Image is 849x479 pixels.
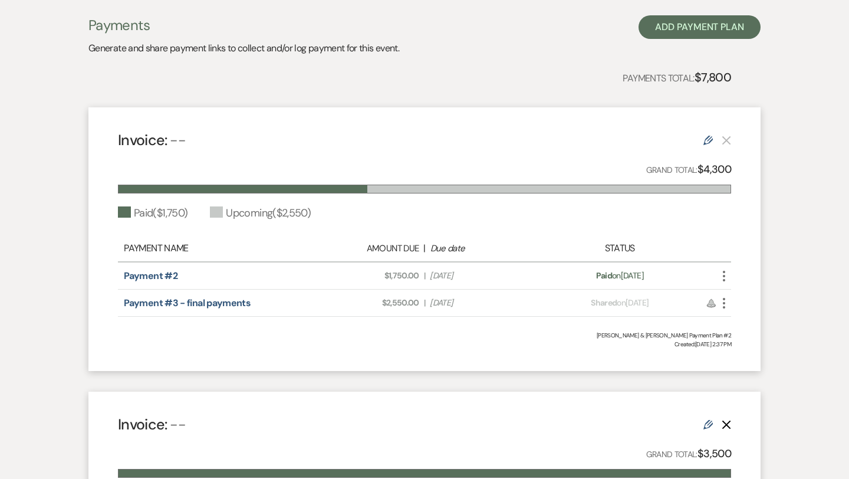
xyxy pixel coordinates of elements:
strong: $4,300 [697,162,731,176]
strong: $7,800 [695,70,731,85]
span: [DATE] [430,297,538,309]
span: Shared [591,297,617,308]
h4: Invoice: [118,130,186,150]
div: on [DATE] [545,270,695,282]
p: Payments Total: [623,68,731,87]
span: [DATE] [430,270,538,282]
div: on [DATE] [545,297,695,309]
span: Created: [DATE] 2:37 PM [118,340,731,349]
p: Grand Total: [646,445,732,462]
p: Generate and share payment links to collect and/or log payment for this event. [88,41,399,56]
span: Paid [596,270,612,281]
span: | [424,270,425,282]
span: $2,550.00 [311,297,419,309]
div: Paid ( $1,750 ) [118,205,187,221]
div: Amount Due [310,242,419,255]
span: $1,750.00 [311,270,419,282]
span: | [424,297,425,309]
h4: Invoice: [118,414,186,435]
strong: $3,500 [697,447,731,461]
button: This payment plan cannot be deleted because it contains links that have been paid through Weven’s... [722,135,731,145]
div: Upcoming ( $2,550 ) [210,205,311,221]
p: Grand Total: [646,161,732,178]
span: -- [170,130,186,150]
div: Status [545,241,695,255]
button: Add Payment Plan [639,15,761,39]
a: Payment #3 - final payments [124,297,251,309]
div: [PERSON_NAME] & [PERSON_NAME] Payment Plan #2 [118,331,731,340]
a: Payment #2 [124,270,177,282]
h3: Payments [88,15,399,35]
span: -- [170,415,186,434]
div: Due date [430,242,539,255]
div: | [304,241,545,255]
div: Payment Name [124,241,304,255]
